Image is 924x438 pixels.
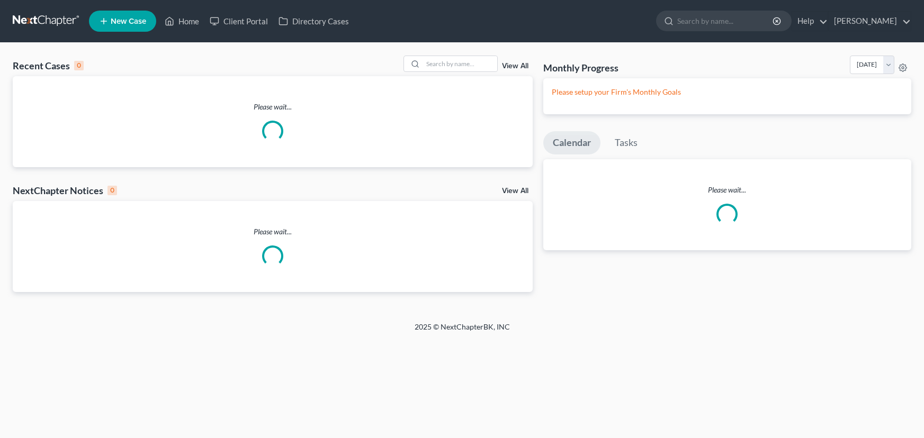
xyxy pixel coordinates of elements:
a: View All [502,187,528,195]
p: Please wait... [543,185,911,195]
a: Home [159,12,204,31]
a: Directory Cases [273,12,354,31]
input: Search by name... [423,56,497,71]
span: New Case [111,17,146,25]
a: Tasks [605,131,647,154]
div: 2025 © NextChapterBK, INC [160,322,764,341]
a: [PERSON_NAME] [829,12,911,31]
a: Client Portal [204,12,273,31]
input: Search by name... [677,11,774,31]
a: Calendar [543,131,600,154]
p: Please wait... [13,226,533,237]
div: NextChapter Notices [13,184,117,197]
h3: Monthly Progress [543,61,618,74]
div: 0 [74,61,84,70]
p: Please wait... [13,102,533,112]
div: Recent Cases [13,59,84,72]
div: 0 [107,186,117,195]
a: View All [502,62,528,70]
a: Help [792,12,828,31]
p: Please setup your Firm's Monthly Goals [552,87,903,97]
